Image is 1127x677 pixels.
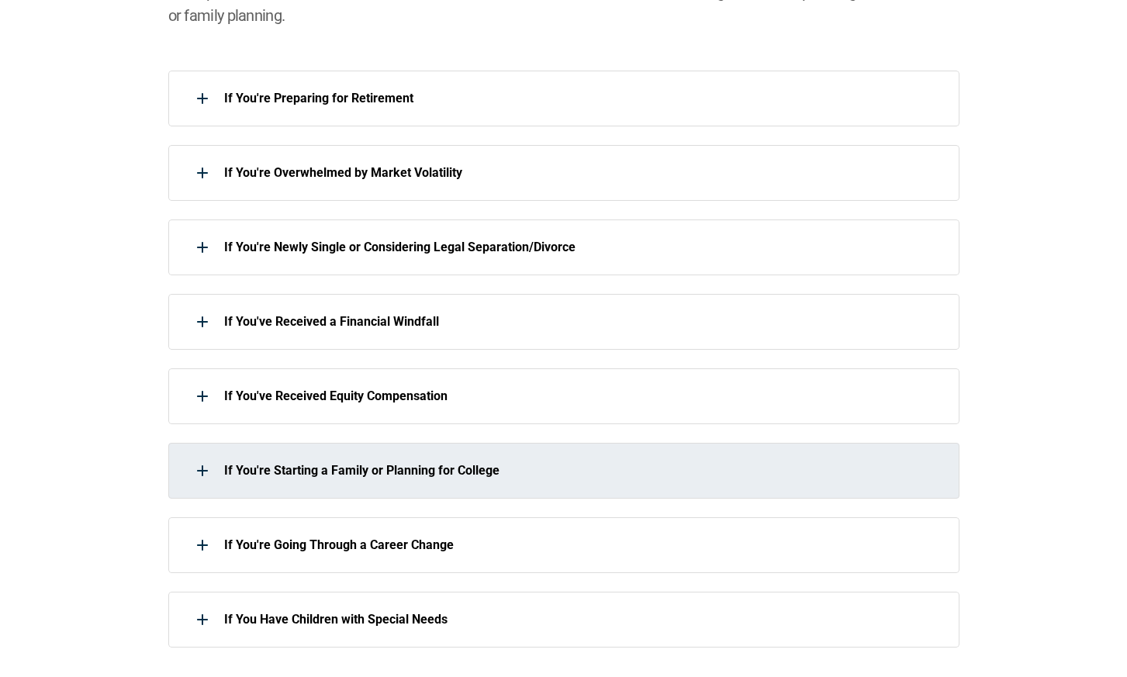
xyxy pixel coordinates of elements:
p: If You're Going Through a Career Change [224,537,939,552]
p: If You're Overwhelmed by Market Volatility [224,165,939,180]
p: If You've Received a Financial Windfall [224,314,939,329]
p: If You're Starting a Family or Planning for College [224,463,939,478]
p: If You've Received Equity Compensation [224,389,939,403]
p: If You're Newly Single or Considering Legal Separation/Divorce [224,240,939,254]
p: If You Have Children with Special Needs [224,612,939,627]
p: If You're Preparing for Retirement [224,91,939,105]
